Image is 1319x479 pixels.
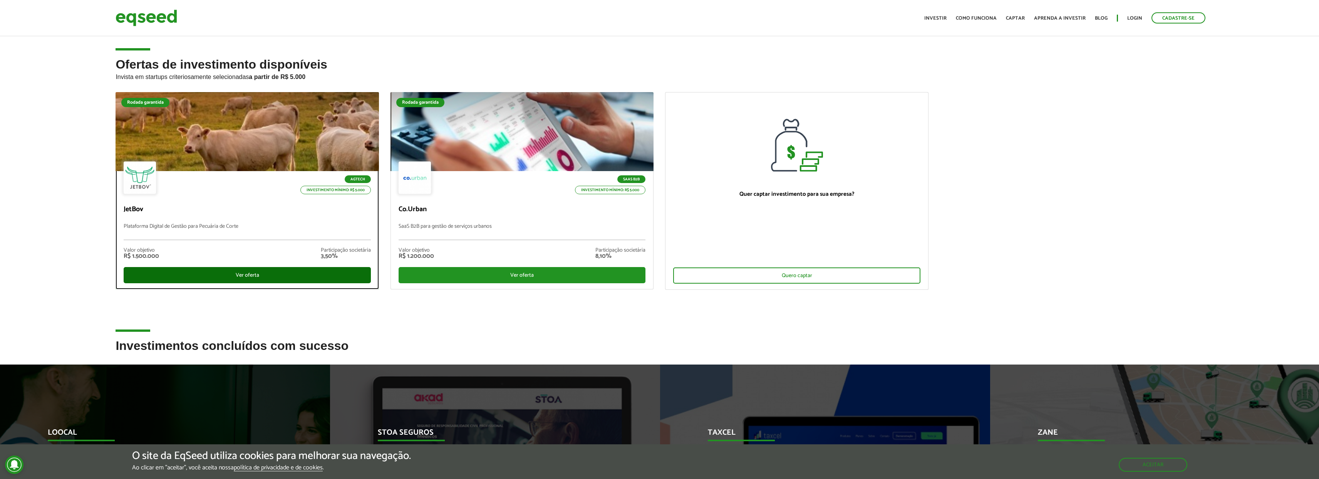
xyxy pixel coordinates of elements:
p: Plataforma Digital de Gestão para Pecuária de Corte [124,224,371,240]
p: Investimento mínimo: R$ 5.000 [575,186,645,194]
a: Cadastre-se [1151,12,1205,24]
a: Captar [1006,16,1025,21]
div: R$ 1.200.000 [399,253,434,259]
button: Aceitar [1119,458,1187,472]
strong: a partir de R$ 5.000 [249,74,305,80]
p: Investimento mínimo: R$ 5.000 [300,186,371,194]
div: Ver oferta [124,267,371,283]
p: SaaS B2B para gestão de serviços urbanos [399,224,646,240]
div: 8,10% [595,253,645,259]
div: Participação societária [321,248,371,253]
p: Quer captar investimento para sua empresa? [673,191,920,198]
div: Rodada garantida [121,98,169,107]
div: Rodada garantida [396,98,444,107]
a: Rodada garantida SaaS B2B Investimento mínimo: R$ 5.000 Co.Urban SaaS B2B para gestão de serviços... [391,92,654,289]
p: Ao clicar em "aceitar", você aceita nossa . [132,464,411,471]
div: Ver oferta [399,267,646,283]
a: Aprenda a investir [1034,16,1086,21]
a: Rodada garantida Agtech Investimento mínimo: R$ 5.000 JetBov Plataforma Digital de Gestão para Pe... [116,92,379,289]
p: Co.Urban [399,205,646,214]
div: Participação societária [595,248,645,253]
div: 3,50% [321,253,371,259]
a: Investir [924,16,947,21]
p: Zane [1038,428,1261,441]
p: STOA Seguros [378,428,601,441]
p: Invista em startups criteriosamente selecionadas [116,71,1203,81]
p: SaaS B2B [617,175,645,183]
div: Valor objetivo [399,248,434,253]
p: Loocal [48,428,271,441]
div: Quero captar [673,267,920,284]
h5: O site da EqSeed utiliza cookies para melhorar sua navegação. [132,450,411,462]
p: Agtech [345,175,371,183]
img: EqSeed [116,8,177,28]
a: Como funciona [956,16,997,21]
h2: Investimentos concluídos com sucesso [116,339,1203,364]
a: Quer captar investimento para sua empresa? Quero captar [665,92,928,290]
a: Blog [1095,16,1108,21]
div: Valor objetivo [124,248,159,253]
div: R$ 1.500.000 [124,253,159,259]
a: política de privacidade e de cookies [234,465,323,471]
p: JetBov [124,205,371,214]
a: Login [1127,16,1142,21]
p: Taxcel [708,428,931,441]
h2: Ofertas de investimento disponíveis [116,58,1203,92]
